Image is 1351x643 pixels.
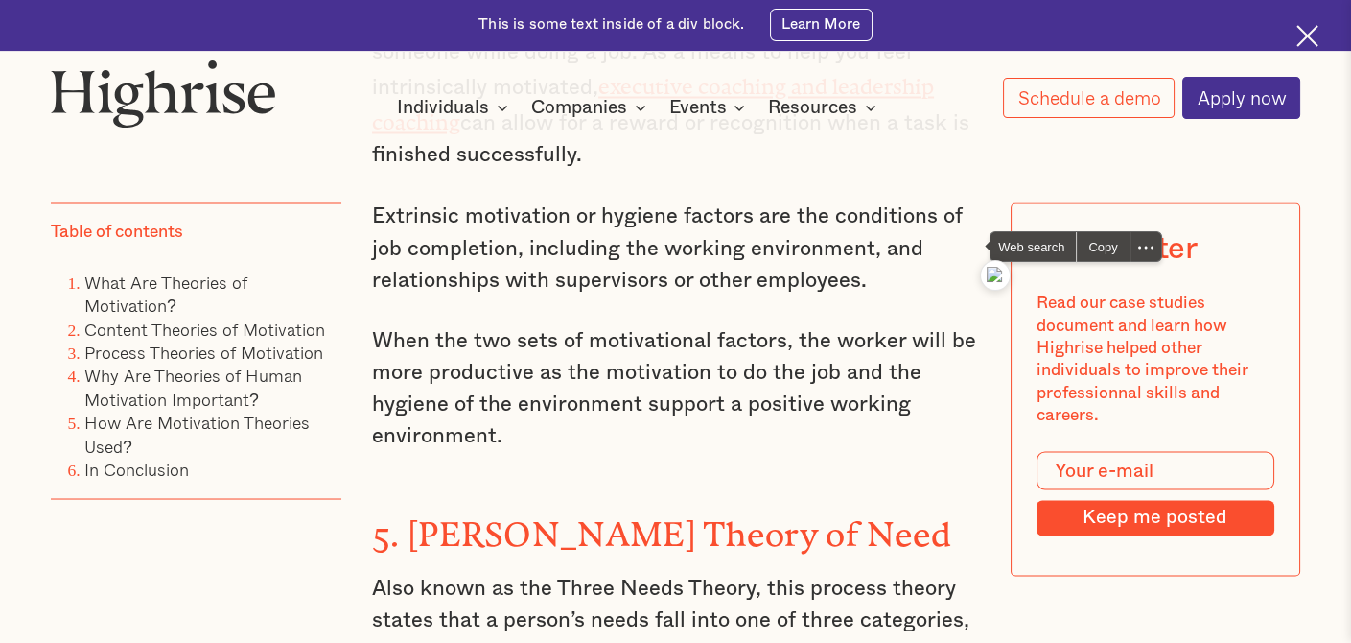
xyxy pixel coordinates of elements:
[84,363,302,412] a: Why Are Theories of Human Motivation Important?
[51,221,183,243] div: Table of contents
[84,409,310,458] a: How Are Motivation Theories Used?
[1037,291,1274,425] div: Read our case studies document and learn how Highrise helped other individuals to improve their p...
[372,514,951,536] strong: 5. [PERSON_NAME] Theory of Need
[1037,229,1198,266] div: Newsletter
[372,201,979,296] p: Extrinsic motivation or hygiene factors are the conditions of job completion, including the worki...
[1037,451,1274,489] input: Your e-mail
[1296,25,1318,47] img: Cross icon
[990,232,1076,261] span: Web search
[84,316,325,342] a: Content Theories of Motivation
[1003,78,1175,119] a: Schedule a demo
[770,9,873,41] a: Learn More
[84,456,189,482] a: In Conclusion
[668,96,726,119] div: Events
[84,269,247,318] a: What Are Theories of Motivation?
[478,15,744,36] div: This is some text inside of a div block.
[768,96,857,119] div: Resources
[1077,232,1129,261] div: Copy
[51,60,277,128] img: Highrise logo
[397,96,489,119] div: Individuals
[372,324,979,451] p: When the two sets of motivational factors, the worker will be more productive as the motivation t...
[84,339,323,365] a: Process Theories of Motivation
[531,96,627,119] div: Companies
[1037,500,1274,536] input: Keep me posted
[1182,77,1300,118] a: Apply now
